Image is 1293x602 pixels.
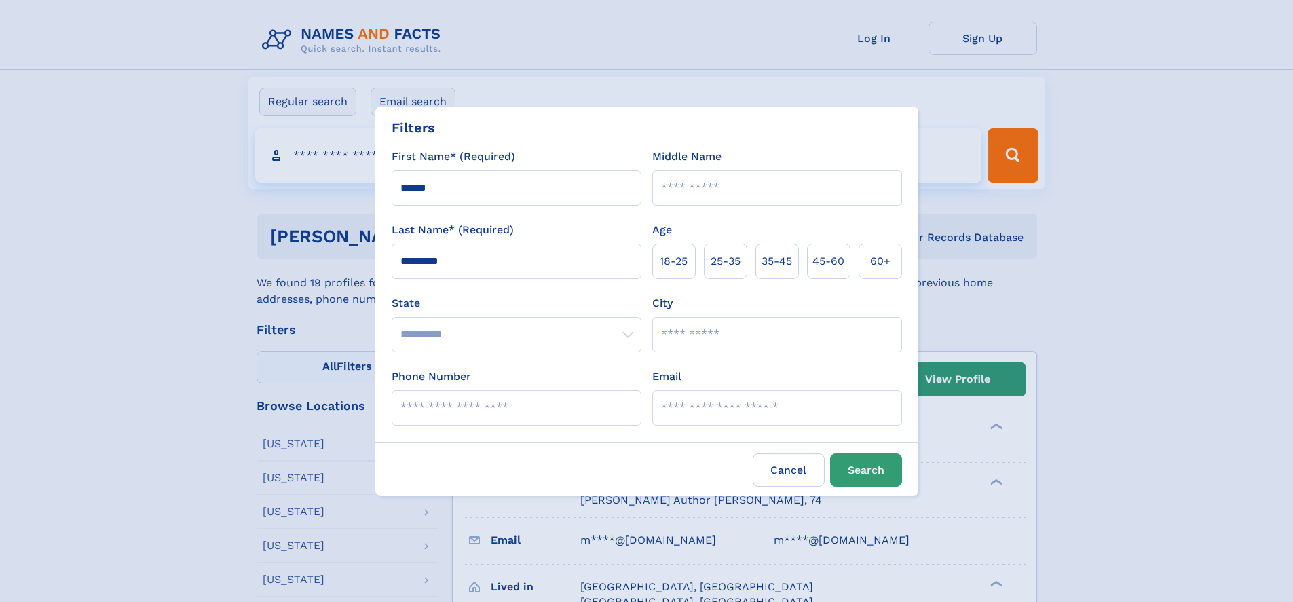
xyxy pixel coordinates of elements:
div: Filters [392,117,435,138]
span: 18‑25 [660,253,688,269]
label: State [392,295,641,312]
span: 35‑45 [762,253,792,269]
label: City [652,295,673,312]
label: Age [652,222,672,238]
label: Last Name* (Required) [392,222,514,238]
label: Phone Number [392,369,471,385]
label: Middle Name [652,149,722,165]
span: 45‑60 [812,253,844,269]
span: 60+ [870,253,891,269]
label: Cancel [753,453,825,487]
button: Search [830,453,902,487]
span: 25‑35 [711,253,741,269]
label: First Name* (Required) [392,149,515,165]
label: Email [652,369,681,385]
